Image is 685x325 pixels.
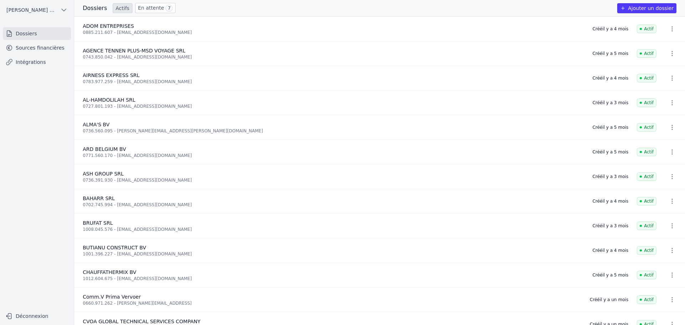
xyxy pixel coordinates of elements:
div: Créé il y a 5 mois [593,125,628,130]
div: 1008.045.576 - [EMAIL_ADDRESS][DOMAIN_NAME] [83,227,584,232]
a: Actifs [113,3,132,13]
span: ASH GROUP SRL [83,171,124,177]
span: Actif [637,49,656,58]
span: BAHARR SRL [83,195,115,201]
span: Actif [637,148,656,156]
button: Ajouter un dossier [617,3,676,13]
div: Créé il y a 5 mois [593,51,628,56]
span: CVOA GLOBAL TECHNICAL SERVICES COMPANY [83,319,201,324]
a: En attente 7 [135,3,176,13]
div: 0702.745.994 - [EMAIL_ADDRESS][DOMAIN_NAME] [83,202,584,208]
div: Créé il y a 5 mois [593,272,628,278]
span: AGENCE TENNEN PLUS-MSD VOYAGE SRL [83,48,186,54]
div: 0727.801.193 - [EMAIL_ADDRESS][DOMAIN_NAME] [83,103,584,109]
div: Créé il y a 3 mois [593,100,628,106]
span: Actif [637,25,656,33]
div: 1001.396.227 - [EMAIL_ADDRESS][DOMAIN_NAME] [83,251,584,257]
div: Créé il y a 4 mois [593,26,628,32]
div: Créé il y a 4 mois [593,198,628,204]
span: ALMA'S BV [83,122,110,127]
span: BRUFAT SRL [83,220,113,226]
div: 0783.977.259 - [EMAIL_ADDRESS][DOMAIN_NAME] [83,79,584,85]
span: Actif [637,222,656,230]
span: Actif [637,197,656,205]
span: Actif [637,123,656,132]
h3: Dossiers [83,4,107,12]
div: 0743.850.042 - [EMAIL_ADDRESS][DOMAIN_NAME] [83,54,584,60]
a: Intégrations [3,56,71,68]
div: Créé il y a 5 mois [593,149,628,155]
span: AL-HAMDOLILAH SRL [83,97,135,103]
span: ADOM ENTREPRISES [83,23,134,29]
span: Actif [637,74,656,82]
div: 0885.211.607 - [EMAIL_ADDRESS][DOMAIN_NAME] [83,30,584,35]
span: [PERSON_NAME] ET PARTNERS SRL [6,6,57,14]
span: CHAUFFATHERMIX BV [83,269,136,275]
span: Actif [637,172,656,181]
span: AIRNESS EXPRESS SRL [83,72,139,78]
button: Déconnexion [3,310,71,322]
div: 0771.560.170 - [EMAIL_ADDRESS][DOMAIN_NAME] [83,153,584,158]
div: Créé il y a un mois [590,297,628,303]
div: 0660.971.262 - [PERSON_NAME][EMAIL_ADDRESS] [83,300,581,306]
span: Comm.V Prima Vervoer [83,294,141,300]
span: Actif [637,271,656,279]
button: [PERSON_NAME] ET PARTNERS SRL [3,4,71,16]
div: Créé il y a 4 mois [593,248,628,253]
span: Actif [637,295,656,304]
span: BUTIANU CONSTRUCT BV [83,245,146,250]
div: 0736.391.930 - [EMAIL_ADDRESS][DOMAIN_NAME] [83,177,584,183]
div: Créé il y a 3 mois [593,174,628,179]
div: 1012.604.675 - [EMAIL_ADDRESS][DOMAIN_NAME] [83,276,584,281]
div: 0736.560.095 - [PERSON_NAME][EMAIL_ADDRESS][PERSON_NAME][DOMAIN_NAME] [83,128,584,134]
span: Actif [637,246,656,255]
span: 7 [166,5,173,12]
a: Sources financières [3,41,71,54]
a: Dossiers [3,27,71,40]
span: Actif [637,98,656,107]
span: ARD BELGIUM BV [83,146,126,152]
div: Créé il y a 4 mois [593,75,628,81]
div: Créé il y a 3 mois [593,223,628,229]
